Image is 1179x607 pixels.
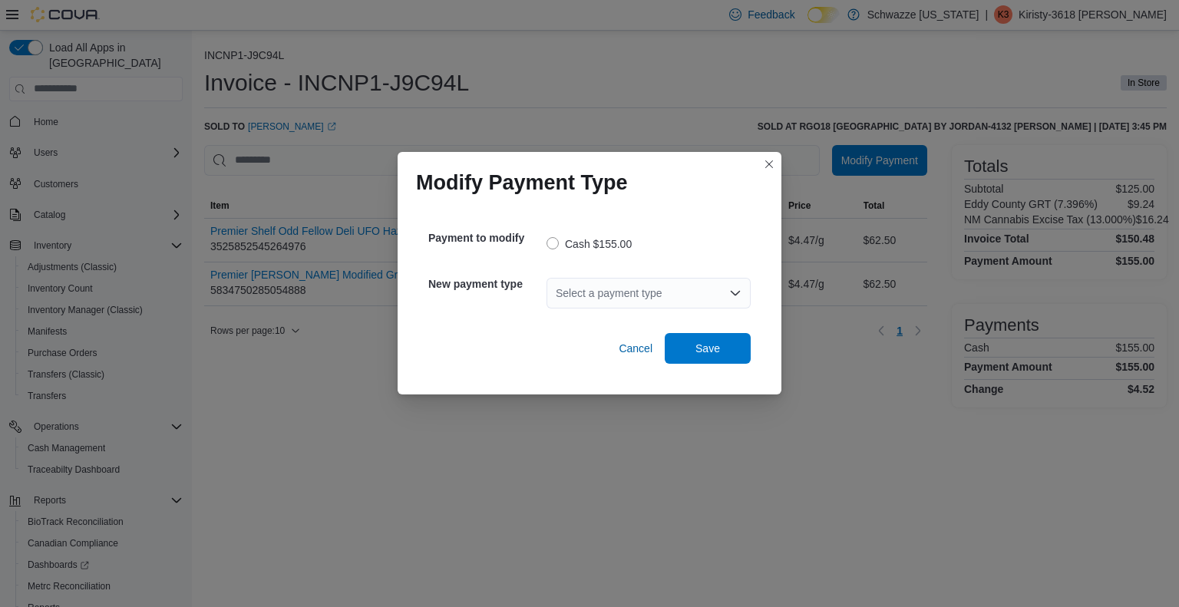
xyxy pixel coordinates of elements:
[428,223,543,253] h5: Payment to modify
[416,170,628,195] h1: Modify Payment Type
[428,269,543,299] h5: New payment type
[665,333,751,364] button: Save
[729,287,741,299] button: Open list of options
[760,155,778,173] button: Closes this modal window
[547,235,632,253] label: Cash $155.00
[619,341,652,356] span: Cancel
[695,341,720,356] span: Save
[613,333,659,364] button: Cancel
[556,284,557,302] input: Accessible screen reader label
